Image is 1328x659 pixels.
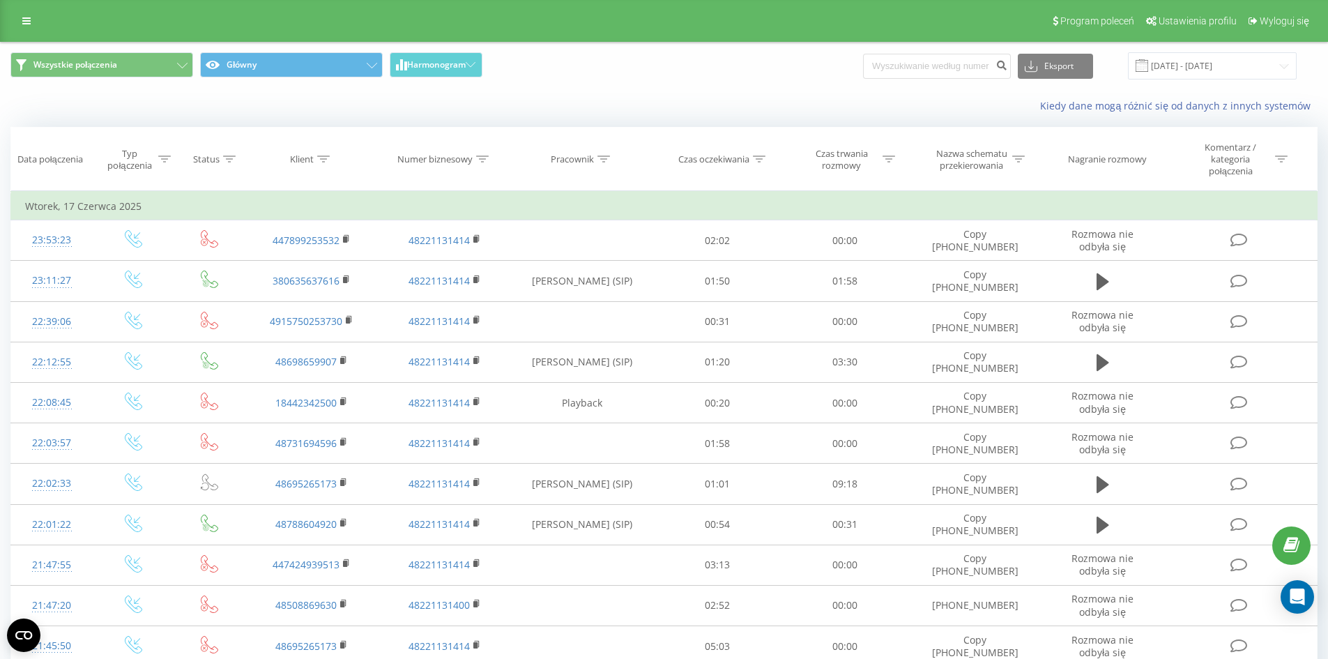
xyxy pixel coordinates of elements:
td: 01:58 [654,423,781,464]
div: Nagranie rozmowy [1068,153,1147,165]
div: Nazwa schematu przekierowania [934,148,1009,172]
td: Copy [PHONE_NUMBER] [908,383,1041,423]
td: [PERSON_NAME] (SIP) [511,504,654,545]
span: Ustawienia profilu [1159,15,1237,26]
span: Rozmowa nie odbyła się [1071,308,1134,334]
span: Rozmowa nie odbyła się [1071,389,1134,415]
a: 48221131414 [409,437,470,450]
a: 48221131414 [409,396,470,409]
td: 00:00 [781,585,909,626]
a: 48221131414 [409,517,470,531]
div: Numer biznesowy [397,153,473,165]
a: 48221131414 [409,477,470,490]
a: 447899253532 [273,234,339,247]
a: 447424939513 [273,558,339,571]
span: Harmonogram [407,60,466,70]
div: Pracownik [551,153,594,165]
td: Copy [PHONE_NUMBER] [908,301,1041,342]
a: 48221131414 [409,315,470,328]
td: 00:00 [781,383,909,423]
a: 48221131414 [409,234,470,247]
div: Klient [290,153,314,165]
td: 00:31 [781,504,909,545]
span: Rozmowa nie odbyła się [1071,592,1134,618]
div: Open Intercom Messenger [1281,580,1314,614]
td: [PHONE_NUMBER] [908,585,1041,626]
div: Typ połączenia [105,148,154,172]
td: Copy [PHONE_NUMBER] [908,504,1041,545]
td: [PERSON_NAME] (SIP) [511,464,654,504]
td: 00:00 [781,545,909,585]
td: 00:00 [781,423,909,464]
a: 18442342500 [275,396,337,409]
td: Playback [511,383,654,423]
div: Czas trwania rozmowy [804,148,879,172]
span: Wyloguj się [1260,15,1309,26]
td: 00:20 [654,383,781,423]
div: Data połączenia [17,153,83,165]
td: 00:00 [781,220,909,261]
a: 48221131414 [409,274,470,287]
td: 03:30 [781,342,909,382]
td: 01:20 [654,342,781,382]
div: 22:12:55 [25,349,79,376]
span: Rozmowa nie odbyła się [1071,430,1134,456]
td: 01:58 [781,261,909,301]
div: 22:03:57 [25,430,79,457]
td: 00:54 [654,504,781,545]
td: Copy [PHONE_NUMBER] [908,220,1041,261]
td: 09:18 [781,464,909,504]
td: 00:31 [654,301,781,342]
div: 23:11:27 [25,267,79,294]
span: Rozmowa nie odbyła się [1071,227,1134,253]
td: Copy [PHONE_NUMBER] [908,464,1041,504]
td: 03:13 [654,545,781,585]
div: Komentarz / kategoria połączenia [1190,142,1272,177]
div: Status [193,153,220,165]
a: 48221131414 [409,639,470,653]
span: Rozmowa nie odbyła się [1071,633,1134,659]
button: Eksport [1018,54,1093,79]
a: 48731694596 [275,437,337,450]
td: [PERSON_NAME] (SIP) [511,261,654,301]
td: 02:02 [654,220,781,261]
button: Harmonogram [390,52,482,77]
div: 23:53:23 [25,227,79,254]
a: Kiedy dane mogą różnić się od danych z innych systemów [1040,99,1318,112]
td: 01:50 [654,261,781,301]
div: Czas oczekiwania [678,153,749,165]
a: 48508869630 [275,598,337,612]
div: 21:47:20 [25,592,79,619]
a: 4915750253730 [270,315,342,328]
a: 48221131400 [409,598,470,612]
span: Program poleceń [1060,15,1134,26]
button: Wszystkie połączenia [10,52,193,77]
span: Rozmowa nie odbyła się [1071,552,1134,577]
a: 48695265173 [275,477,337,490]
a: 48698659907 [275,355,337,368]
td: Wtorek, 17 Czerwca 2025 [11,192,1318,220]
div: 21:47:55 [25,552,79,579]
a: 380635637616 [273,274,339,287]
button: Open CMP widget [7,619,40,652]
div: 22:08:45 [25,389,79,416]
td: Copy [PHONE_NUMBER] [908,423,1041,464]
td: Copy [PHONE_NUMBER] [908,545,1041,585]
button: Główny [200,52,383,77]
input: Wyszukiwanie według numeru [863,54,1011,79]
a: 48221131414 [409,355,470,368]
span: Wszystkie połączenia [33,59,117,70]
a: 48788604920 [275,517,337,531]
div: 22:39:06 [25,308,79,335]
td: 01:01 [654,464,781,504]
div: 22:02:33 [25,470,79,497]
td: Copy [PHONE_NUMBER] [908,261,1041,301]
td: 02:52 [654,585,781,626]
td: 00:00 [781,301,909,342]
div: 22:01:22 [25,511,79,538]
a: 48695265173 [275,639,337,653]
td: Copy [PHONE_NUMBER] [908,342,1041,382]
a: 48221131414 [409,558,470,571]
td: [PERSON_NAME] (SIP) [511,342,654,382]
